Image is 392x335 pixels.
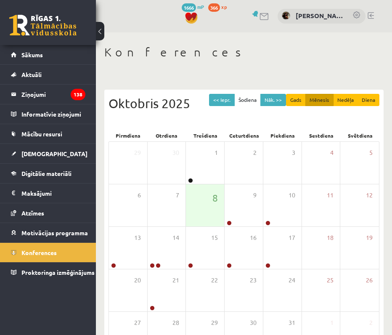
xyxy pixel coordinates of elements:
[21,183,85,203] legend: Maksājumi
[9,15,77,36] a: Rīgas 1. Tālmācības vidusskola
[289,276,295,285] span: 24
[211,318,218,327] span: 29
[134,318,141,327] span: 27
[21,130,62,138] span: Mācību resursi
[225,130,263,141] div: Ceturtdiena
[327,233,334,242] span: 18
[138,191,141,200] span: 6
[330,318,334,327] span: 1
[11,85,85,104] a: Ziņojumi138
[366,191,373,200] span: 12
[208,3,231,10] a: 366 xp
[296,11,344,21] a: [PERSON_NAME]
[109,130,147,141] div: Pirmdiena
[11,144,85,163] a: [DEMOGRAPHIC_DATA]
[21,85,85,104] legend: Ziņojumi
[250,318,257,327] span: 30
[11,164,85,183] a: Digitālie materiāli
[172,148,179,157] span: 30
[11,223,85,242] a: Motivācijas programma
[21,51,43,58] span: Sākums
[369,148,373,157] span: 5
[250,276,257,285] span: 23
[134,276,141,285] span: 20
[211,233,218,242] span: 15
[260,94,286,106] button: Nāk. >>
[71,89,85,100] i: 138
[366,276,373,285] span: 26
[11,65,85,84] a: Aktuāli
[21,104,85,124] legend: Informatīvie ziņojumi
[211,276,218,285] span: 22
[302,130,341,141] div: Sestdiena
[212,191,218,205] span: 8
[172,276,179,285] span: 21
[176,191,179,200] span: 7
[147,130,186,141] div: Otrdiena
[327,191,334,200] span: 11
[250,233,257,242] span: 16
[341,130,379,141] div: Svētdiena
[11,124,85,144] a: Mācību resursi
[11,183,85,203] a: Maksājumi
[104,45,384,59] h1: Konferences
[282,11,290,20] img: Džesika Ļeonoviča
[182,3,196,12] span: 1666
[21,229,88,237] span: Motivācijas programma
[21,209,44,217] span: Atzīmes
[305,94,334,106] button: Mēnesis
[208,3,220,12] span: 366
[21,249,57,256] span: Konferences
[289,191,295,200] span: 10
[289,233,295,242] span: 17
[253,148,257,157] span: 2
[327,276,334,285] span: 25
[182,3,204,10] a: 1666 mP
[21,71,42,78] span: Aktuāli
[172,318,179,327] span: 28
[263,130,302,141] div: Piekdiena
[369,318,373,327] span: 2
[172,233,179,242] span: 14
[253,191,257,200] span: 9
[289,318,295,327] span: 31
[11,104,85,124] a: Informatīvie ziņojumi
[366,233,373,242] span: 19
[11,45,85,64] a: Sākums
[215,148,218,157] span: 1
[11,203,85,223] a: Atzīmes
[358,94,379,106] button: Diena
[330,148,334,157] span: 4
[186,130,225,141] div: Trešdiena
[221,3,227,10] span: xp
[209,94,235,106] button: << Iepr.
[11,263,85,282] a: Proktoringa izmēģinājums
[134,233,141,242] span: 13
[21,170,72,177] span: Digitālie materiāli
[292,148,295,157] span: 3
[234,94,261,106] button: Šodiena
[21,150,87,157] span: [DEMOGRAPHIC_DATA]
[109,94,379,113] div: Oktobris 2025
[333,94,358,106] button: Nedēļa
[21,269,95,276] span: Proktoringa izmēģinājums
[11,243,85,262] a: Konferences
[134,148,141,157] span: 29
[286,94,306,106] button: Gads
[197,3,204,10] span: mP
